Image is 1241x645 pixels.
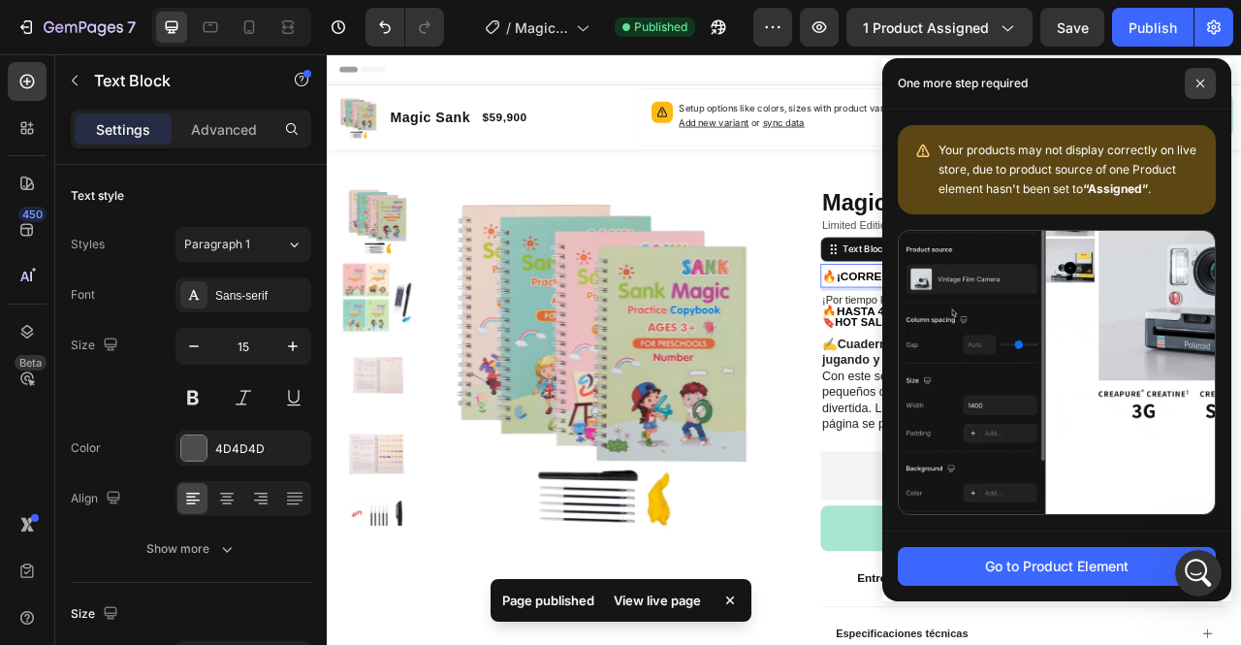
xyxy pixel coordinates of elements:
[333,489,364,520] button: Enviar un mensaje…
[71,286,95,304] div: Font
[8,8,144,47] button: 7
[71,236,105,253] div: Styles
[634,18,687,36] span: Published
[554,80,607,94] span: sync data
[55,11,86,42] img: Profile image for Anita
[627,574,1144,632] button: <p><span style="font-size:15px;">OBTENER OFERTA Y PAGAR AL RECIBIR</span></p>
[175,227,311,262] button: Paragraph 1
[985,556,1129,576] div: Go to Product Element
[742,595,1031,611] span: OBTENER OFERTA Y PAGAR AL RECIBIR
[646,333,715,348] strong: HOT SALE
[366,8,444,47] div: Undo/Redo
[780,48,1152,107] button: <p><span style="font-size:15px;">OBTENER OFERTA Y PAGAR AL RECIBIR</span></p>
[71,532,311,566] button: Show more
[1083,181,1148,196] b: “Assigned”
[815,525,839,548] img: KachingBundles.png
[629,210,718,225] span: Limited Edition
[30,497,46,512] button: Selector de emoji
[898,547,1216,586] button: Go to Product Element
[31,271,96,286] b: Solución
[303,8,340,45] button: Inicio
[71,333,122,359] div: Size
[327,54,1241,645] iframe: Design area
[800,513,971,560] button: Kaching Bundles
[215,440,306,458] div: 4D4D4D
[506,17,511,38] span: /
[846,8,1033,47] button: 1 product assigned
[92,497,108,512] button: Adjuntar un archivo
[127,16,136,39] p: 7
[146,539,237,559] div: Show more
[18,207,47,222] div: 450
[629,361,1102,398] strong: Cuadernos mágicos reutilizables para que tus hijos aprendan jugando y se olviden de las pantallas.
[627,168,1144,210] h1: Magic Sank
[502,591,594,610] p: Page published
[629,305,889,320] span: ¡Por tiempo limitado! Aprovecha esta oferta
[1175,550,1222,597] iframe: Intercom live chat
[939,143,1196,196] span: Your products may not display correctly on live store, due to product source of one Product eleme...
[16,456,371,489] textarea: Escribe un mensaje...
[184,236,250,253] span: Paragraph 1
[71,601,122,628] div: Size
[94,24,187,44] p: Activo hace 9h
[61,497,77,512] button: Selector de gif
[1112,8,1193,47] button: Publish
[854,525,956,545] div: Kaching Bundles
[806,441,983,458] strong: borrables y reutilizables
[215,287,306,305] div: Sans-serif
[123,497,139,512] button: Start recording
[602,587,713,614] div: View live page
[13,8,49,45] button: go back
[96,119,150,140] p: Settings
[71,187,124,205] div: Text style
[652,240,717,257] div: Text Block
[31,270,302,327] div: : Para solucionar el problema, por favor cambie la opción de visualización a
[1040,8,1104,47] button: Save
[131,308,257,324] b: Mostrar siempre
[340,8,375,43] div: Cerrar
[707,239,921,253] u: Clasificado 4,7 estrellas (217 reseñas)
[31,67,302,124] div: Y dado que esta página no contiene un botón de Comprar, el Sticky permanece oculto:
[94,69,259,92] p: Text Block
[447,80,536,94] span: Add new variant
[821,68,1110,84] span: OBTENER OFERTA Y PAGAR AL RECIBIR
[515,17,568,38] span: Magic Sank
[447,60,751,97] p: Setup options like colors, sizes with product variant.
[629,318,762,335] strong: 🔥HASTA 42% OFF
[1057,19,1089,36] span: Save
[71,486,125,512] div: Align
[71,439,101,457] div: Color
[629,360,1142,481] p: ✍️ Con este set de 4 libros didácticos (Alphabet, Math, Drawing, Number) tus pequeños desarrollan...
[15,355,47,371] div: Beta
[629,333,715,348] span: 🔖
[898,74,1028,93] p: One more step required
[1129,17,1177,38] div: Publish
[629,274,843,290] strong: 🔥¡CORRE QUE SE ACABA!🔥
[94,10,220,24] h1: [PERSON_NAME]
[863,17,989,38] span: 1 product assigned
[536,80,607,94] span: or
[191,119,257,140] p: Advanced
